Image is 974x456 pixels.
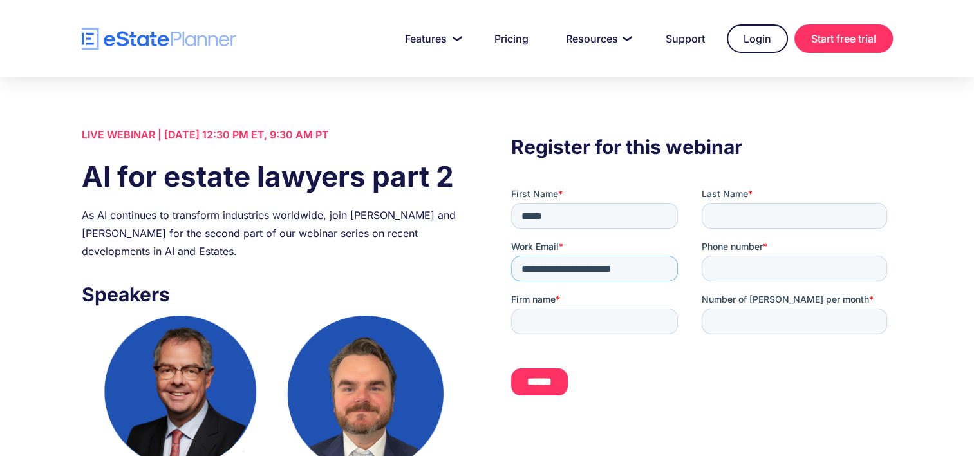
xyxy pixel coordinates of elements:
[82,157,463,196] h1: AI for estate lawyers part 2
[511,132,892,162] h3: Register for this webinar
[727,24,788,53] a: Login
[82,126,463,144] div: LIVE WEBINAR | [DATE] 12:30 PM ET, 9:30 AM PT
[794,24,893,53] a: Start free trial
[82,206,463,260] div: As AI continues to transform industries worldwide, join [PERSON_NAME] and [PERSON_NAME] for the s...
[389,26,473,52] a: Features
[650,26,720,52] a: Support
[479,26,544,52] a: Pricing
[550,26,644,52] a: Resources
[82,280,463,309] h3: Speakers
[82,28,236,50] a: home
[511,187,892,406] iframe: Form 0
